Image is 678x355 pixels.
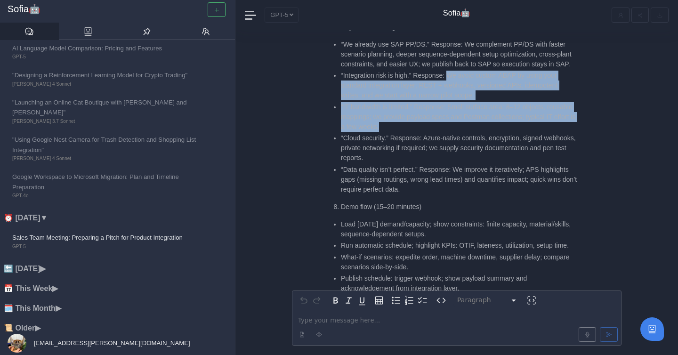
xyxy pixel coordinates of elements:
[341,219,577,239] li: Load [DATE] demand/capacity; show constraints: finite capacity, material/skills, sequence-depende...
[12,81,202,88] span: [PERSON_NAME] 4 Sonnet
[4,302,235,315] li: 🗓️ This Month ▶
[341,102,577,132] li: “IT bandwidth is limited.” Response: Small surface area: 8–12 objects; reusable mappings; we prov...
[341,71,577,100] li: “Integration risk is high.” Response: We avoid custom ABAP by using your standard integration lay...
[4,322,235,334] li: 📜 Older ▶
[12,118,202,125] span: [PERSON_NAME] 3.7 Sonnet
[329,294,342,307] button: Bold
[12,53,202,61] span: GPT-5
[12,43,202,53] span: AI Language Model Comparison: Pricing and Features
[341,252,577,272] li: What-if scenarios: expedite order, machine downtime, supplier delay; compare scenarios side-by-side.
[435,294,448,307] button: Inline code format
[8,4,227,15] a: Sofia🤖
[32,339,190,347] span: [EMAIL_ADDRESS][PERSON_NAME][DOMAIN_NAME]
[341,40,577,69] li: “We already use SAP PP/DS.” Response: We complement PP/DS with faster scenario planning, deeper s...
[342,294,355,307] button: Italic
[341,165,577,194] li: “Data quality isn’t perfect.” Response: We improve it iteratively; APS highlights gaps (missing r...
[12,97,202,118] span: "Launching an Online Cat Boutique with [PERSON_NAME] and [PERSON_NAME]"
[12,243,202,250] span: GPT-5
[416,294,429,307] button: Check list
[403,294,416,307] button: Numbered list
[12,155,202,162] span: [PERSON_NAME] 4 Sonnet
[12,233,202,242] span: Sales Team Meeting: Preparing a Pitch for Product Integration
[355,294,369,307] button: Underline
[341,241,577,250] li: Run automatic schedule; highlight KPIs: OTIF, lateness, utilization, setup time.
[389,294,403,307] button: Bulleted list
[341,133,577,163] li: “Cloud security.” Response: Azure-native controls, encryption, signed webhooks, private networkin...
[341,274,577,293] li: Publish schedule: trigger webhook; show payload summary and acknowledgement from integration layer.
[12,70,202,80] span: "Designing a Reinforcement Learning Model for Crypto Trading"
[4,212,235,224] li: ⏰ [DATE] ▼
[12,192,202,200] span: GPT-4o
[453,294,521,307] button: Block type
[292,310,621,345] div: editable markdown
[389,294,429,307] div: toggle group
[341,202,577,212] li: Demo flow (15–20 minutes)
[4,263,235,275] li: 🔙 [DATE] ▶
[443,8,471,18] h4: Sofia🤖
[12,135,202,155] span: "Using Google Nest Camera for Trash Detection and Shopping List Integration"
[12,172,202,192] span: Google Workspace to Microsoft Migration: Plan and Timeline Preparation
[4,282,235,295] li: 📅 This Week ▶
